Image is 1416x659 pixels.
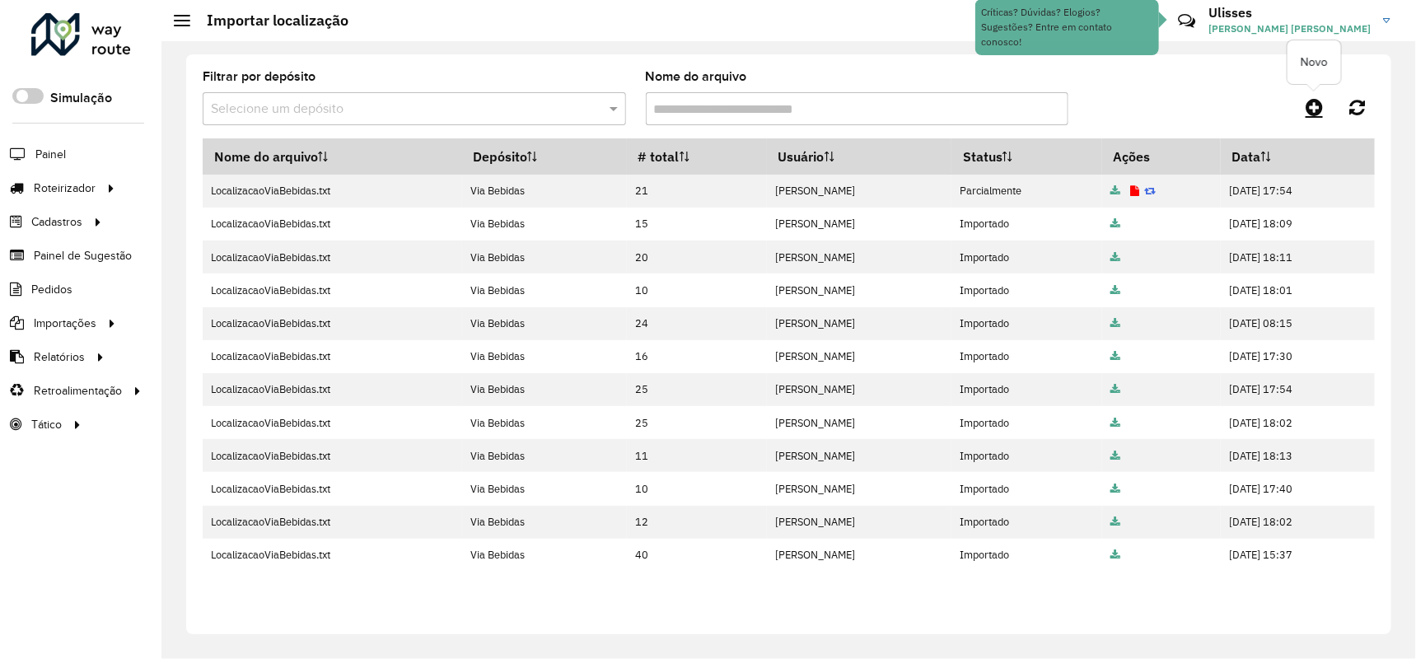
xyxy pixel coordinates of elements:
td: Via Bebidas [462,241,627,273]
span: Importações [34,315,96,332]
td: Via Bebidas [462,373,627,406]
a: Arquivo completo [1110,515,1120,529]
td: [PERSON_NAME] [767,273,951,306]
label: Filtrar por depósito [203,67,315,86]
td: 20 [627,241,767,273]
td: LocalizacaoViaBebidas.txt [203,208,462,241]
th: Depósito [462,139,627,175]
td: 25 [627,406,767,439]
span: Painel de Sugestão [34,247,132,264]
div: Novo [1287,40,1341,84]
td: [PERSON_NAME] [767,175,951,208]
td: [DATE] 08:15 [1221,307,1374,340]
th: Status [951,139,1101,175]
td: Importado [951,273,1101,306]
td: [DATE] 17:40 [1221,472,1374,505]
td: 12 [627,506,767,539]
a: Arquivo completo [1110,184,1120,198]
td: [PERSON_NAME] [767,506,951,539]
h3: Ulisses [1208,5,1371,21]
td: LocalizacaoViaBebidas.txt [203,273,462,306]
td: 10 [627,472,767,505]
th: Data [1221,139,1374,175]
td: [DATE] 18:09 [1221,208,1374,241]
td: 24 [627,307,767,340]
span: Painel [35,146,66,163]
a: Arquivo completo [1110,283,1120,297]
a: Exibir log de erros [1130,184,1139,198]
label: Nome do arquivo [646,67,747,86]
span: Tático [31,416,62,433]
td: LocalizacaoViaBebidas.txt [203,439,462,472]
td: [PERSON_NAME] [767,307,951,340]
td: Importado [951,208,1101,241]
td: [PERSON_NAME] [767,472,951,505]
td: LocalizacaoViaBebidas.txt [203,241,462,273]
td: LocalizacaoViaBebidas.txt [203,506,462,539]
td: Via Bebidas [462,472,627,505]
td: 11 [627,439,767,472]
td: Importado [951,539,1101,572]
a: Arquivo completo [1110,217,1120,231]
td: Via Bebidas [462,208,627,241]
label: Simulação [50,88,112,108]
td: Parcialmente [951,175,1101,208]
td: [DATE] 17:54 [1221,373,1374,406]
td: Via Bebidas [462,506,627,539]
td: [DATE] 18:02 [1221,406,1374,439]
span: Retroalimentação [34,382,122,400]
a: Arquivo completo [1110,349,1120,363]
td: Via Bebidas [462,307,627,340]
td: LocalizacaoViaBebidas.txt [203,539,462,572]
td: [DATE] 17:30 [1221,340,1374,373]
td: Importado [951,506,1101,539]
td: Importado [951,373,1101,406]
h2: Importar localização [190,12,348,30]
span: [PERSON_NAME] [PERSON_NAME] [1208,21,1371,36]
th: Usuário [767,139,951,175]
a: Arquivo completo [1110,548,1120,562]
td: [DATE] 17:54 [1221,175,1374,208]
span: Pedidos [31,281,72,298]
td: [PERSON_NAME] [767,208,951,241]
td: Importado [951,439,1101,472]
a: Arquivo completo [1110,416,1120,430]
td: 40 [627,539,767,572]
td: LocalizacaoViaBebidas.txt [203,472,462,505]
td: LocalizacaoViaBebidas.txt [203,406,462,439]
th: Nome do arquivo [203,139,462,175]
td: 25 [627,373,767,406]
td: [PERSON_NAME] [767,439,951,472]
td: LocalizacaoViaBebidas.txt [203,373,462,406]
td: [DATE] 18:11 [1221,241,1374,273]
td: Via Bebidas [462,439,627,472]
a: Arquivo completo [1110,482,1120,496]
td: [PERSON_NAME] [767,406,951,439]
span: Relatórios [34,348,85,366]
a: Arquivo completo [1110,449,1120,463]
td: Via Bebidas [462,273,627,306]
td: Importado [951,472,1101,505]
td: LocalizacaoViaBebidas.txt [203,340,462,373]
span: Roteirizador [34,180,96,197]
td: [DATE] 18:01 [1221,273,1374,306]
a: Arquivo completo [1110,316,1120,330]
td: 16 [627,340,767,373]
span: Cadastros [31,213,82,231]
td: [DATE] 18:13 [1221,439,1374,472]
td: Importado [951,406,1101,439]
td: [PERSON_NAME] [767,340,951,373]
th: # total [627,139,767,175]
td: Via Bebidas [462,406,627,439]
td: Via Bebidas [462,175,627,208]
td: 15 [627,208,767,241]
td: Importado [951,241,1101,273]
td: [PERSON_NAME] [767,241,951,273]
a: Reimportar [1144,184,1156,198]
td: Via Bebidas [462,539,627,572]
a: Contato Rápido [1169,3,1204,39]
td: LocalizacaoViaBebidas.txt [203,175,462,208]
th: Ações [1102,139,1221,175]
td: LocalizacaoViaBebidas.txt [203,307,462,340]
td: Importado [951,340,1101,373]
